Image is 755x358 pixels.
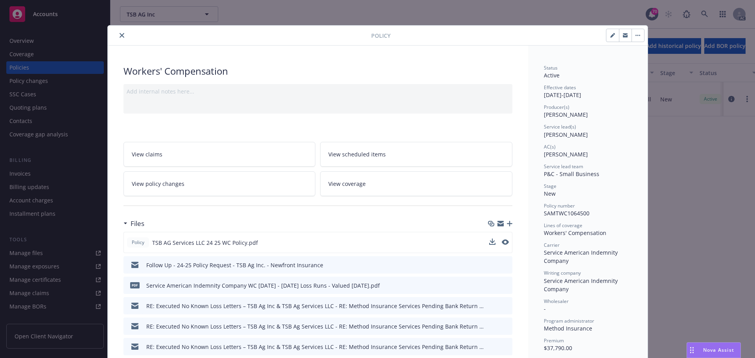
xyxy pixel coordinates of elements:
[123,142,316,167] a: View claims
[490,261,496,269] button: download file
[544,104,569,110] span: Producer(s)
[502,239,509,245] button: preview file
[544,298,569,305] span: Wholesaler
[371,31,390,40] span: Policy
[132,150,162,158] span: View claims
[152,239,258,247] span: TSB AG Services LLC 24 25 WC Policy.pdf
[544,131,588,138] span: [PERSON_NAME]
[490,302,496,310] button: download file
[544,72,560,79] span: Active
[146,281,380,290] div: Service American Indemnity Company WC [DATE] - [DATE] Loss Runs - Valued [DATE].pdf
[123,64,512,78] div: Workers' Compensation
[328,150,386,158] span: View scheduled items
[544,84,576,91] span: Effective dates
[687,342,741,358] button: Nova Assist
[687,343,697,358] div: Drag to move
[544,337,564,344] span: Premium
[328,180,366,188] span: View coverage
[544,123,576,130] span: Service lead(s)
[489,239,495,245] button: download file
[544,170,599,178] span: P&C - Small Business
[130,239,146,246] span: Policy
[544,202,575,209] span: Policy number
[703,347,734,353] span: Nova Assist
[146,343,486,351] div: RE: Executed No Known Loss Letters – TSB Ag Inc & TSB Ag Services LLC - RE: Method Insurance Serv...
[544,183,556,189] span: Stage
[502,239,509,247] button: preview file
[502,322,509,330] button: preview file
[544,277,619,293] span: Service American Indemnity Company
[490,343,496,351] button: download file
[544,318,594,324] span: Program administrator
[544,222,582,229] span: Lines of coverage
[123,171,316,196] a: View policy changes
[544,344,572,352] span: $37,790.00
[490,281,496,290] button: download file
[544,209,589,217] span: SAMTWC1064500
[544,151,588,158] span: [PERSON_NAME]
[117,31,127,40] button: close
[502,302,509,310] button: preview file
[544,305,546,312] span: -
[544,111,588,118] span: [PERSON_NAME]
[544,190,556,197] span: New
[320,171,512,196] a: View coverage
[320,142,512,167] a: View scheduled items
[502,261,509,269] button: preview file
[544,143,556,150] span: AC(s)
[146,261,323,269] div: Follow Up - 24-25 Policy Request - TSB Ag Inc. - Newfront Insurance
[544,84,632,99] div: [DATE] - [DATE]
[127,87,509,95] div: Add internal notes here...
[544,64,558,71] span: Status
[146,322,486,330] div: RE: Executed No Known Loss Letters – TSB Ag Inc & TSB Ag Services LLC - RE: Method Insurance Serv...
[502,281,509,290] button: preview file
[502,343,509,351] button: preview file
[544,249,619,264] span: Service American Indemnity Company
[146,302,486,310] div: RE: Executed No Known Loss Letters – TSB Ag Inc & TSB Ag Services LLC - RE: Method Insurance Serv...
[544,325,592,332] span: Method Insurance
[132,180,184,188] span: View policy changes
[489,239,495,247] button: download file
[544,163,583,170] span: Service lead team
[544,242,560,248] span: Carrier
[544,229,606,237] span: Workers' Compensation
[123,218,144,229] div: Files
[490,322,496,330] button: download file
[130,282,140,288] span: pdf
[131,218,144,229] h3: Files
[544,270,581,276] span: Writing company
